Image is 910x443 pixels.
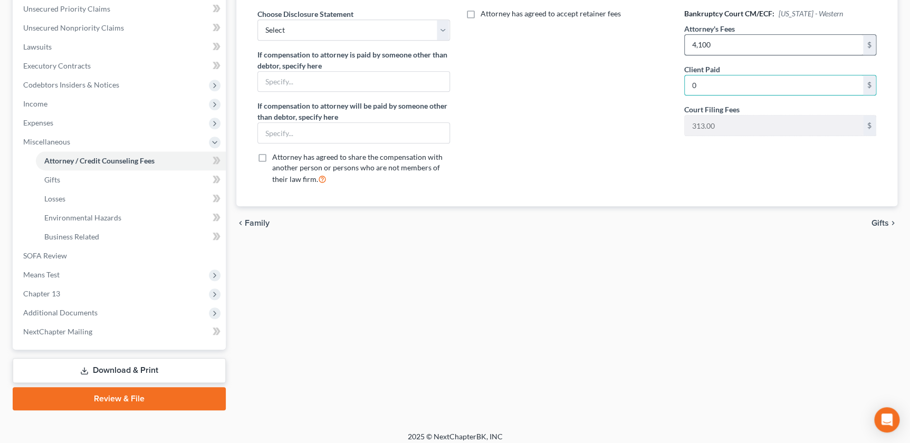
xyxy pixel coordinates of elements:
a: Gifts [36,170,226,189]
button: chevron_left Family [236,219,270,227]
a: Business Related [36,227,226,246]
span: Income [23,99,47,108]
input: Specify... [258,72,449,92]
span: Codebtors Insiders & Notices [23,80,119,89]
span: Chapter 13 [23,289,60,298]
label: Choose Disclosure Statement [257,8,353,20]
span: Family [245,219,270,227]
i: chevron_right [889,219,897,227]
span: Gifts [871,219,889,227]
label: If compensation to attorney will be paid by someone other than debtor, specify here [257,100,449,122]
span: Gifts [44,175,60,184]
label: Attorney's Fees [684,23,735,34]
input: Specify... [258,123,449,143]
a: Executory Contracts [15,56,226,75]
input: 0.00 [685,75,863,95]
div: $ [863,115,876,136]
a: Unsecured Nonpriority Claims [15,18,226,37]
a: Losses [36,189,226,208]
span: SOFA Review [23,251,67,260]
span: Expenses [23,118,53,127]
span: NextChapter Mailing [23,327,92,336]
a: Download & Print [13,358,226,383]
span: Attorney / Credit Counseling Fees [44,156,155,165]
span: Executory Contracts [23,61,91,70]
a: Review & File [13,387,226,410]
input: 0.00 [685,115,863,136]
i: chevron_left [236,219,245,227]
span: Means Test [23,270,60,279]
a: SOFA Review [15,246,226,265]
a: Attorney / Credit Counseling Fees [36,151,226,170]
span: Miscellaneous [23,137,70,146]
span: Losses [44,194,65,203]
span: Attorney has agreed to accept retainer fees [481,9,621,18]
div: $ [863,75,876,95]
a: Lawsuits [15,37,226,56]
span: Unsecured Priority Claims [23,4,110,13]
label: Client Paid [684,64,720,75]
h6: Bankruptcy Court CM/ECF: [684,8,876,19]
label: Court Filing Fees [684,104,740,115]
span: Attorney has agreed to share the compensation with another person or persons who are not members ... [272,152,443,184]
span: Lawsuits [23,42,52,51]
span: Unsecured Nonpriority Claims [23,23,124,32]
button: Gifts chevron_right [871,219,897,227]
input: 0.00 [685,35,863,55]
span: Additional Documents [23,308,98,317]
span: Business Related [44,232,99,241]
span: [US_STATE] - Western [779,9,843,18]
a: NextChapter Mailing [15,322,226,341]
span: Environmental Hazards [44,213,121,222]
div: $ [863,35,876,55]
a: Environmental Hazards [36,208,226,227]
label: If compensation to attorney is paid by someone other than debtor, specify here [257,49,449,71]
div: Open Intercom Messenger [874,407,899,432]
